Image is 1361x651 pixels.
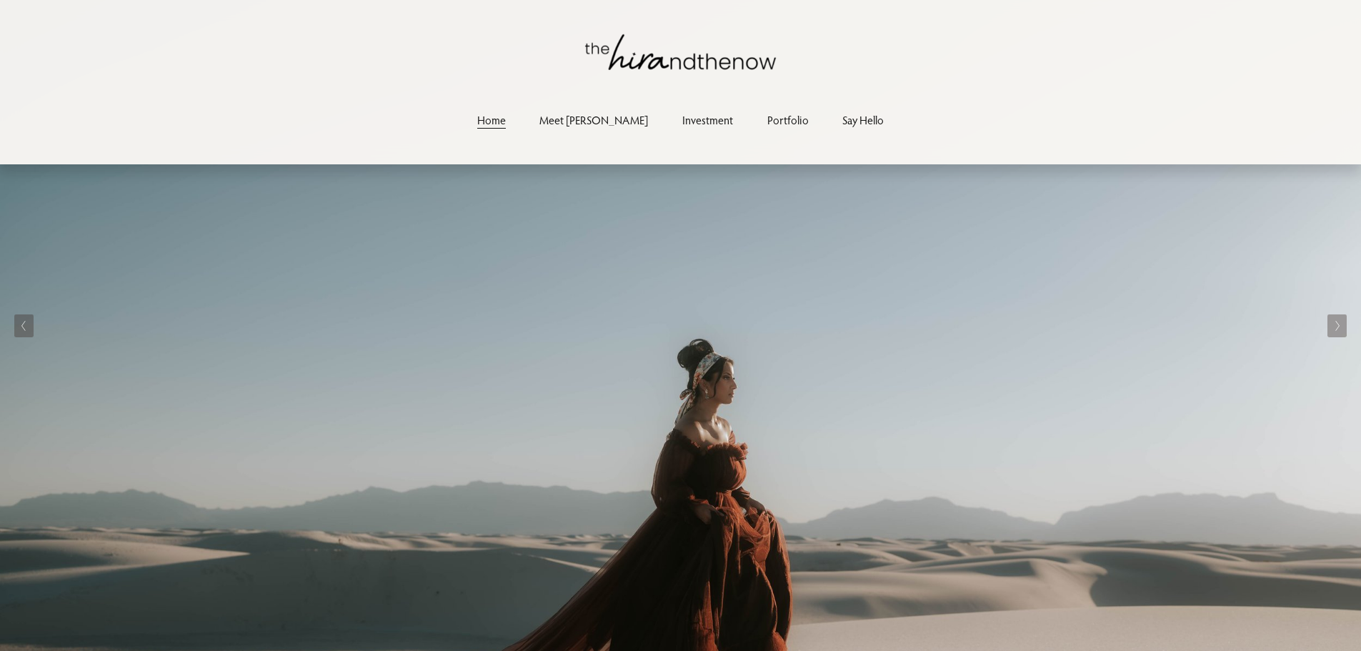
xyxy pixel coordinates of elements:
[767,111,809,130] a: Portfolio
[842,111,884,130] a: Say Hello
[477,111,506,130] a: Home
[539,111,648,130] a: Meet [PERSON_NAME]
[1327,314,1347,337] button: Next Slide
[14,314,34,337] button: Previous Slide
[682,111,733,130] a: Investment
[585,34,777,70] img: thehirandthenow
